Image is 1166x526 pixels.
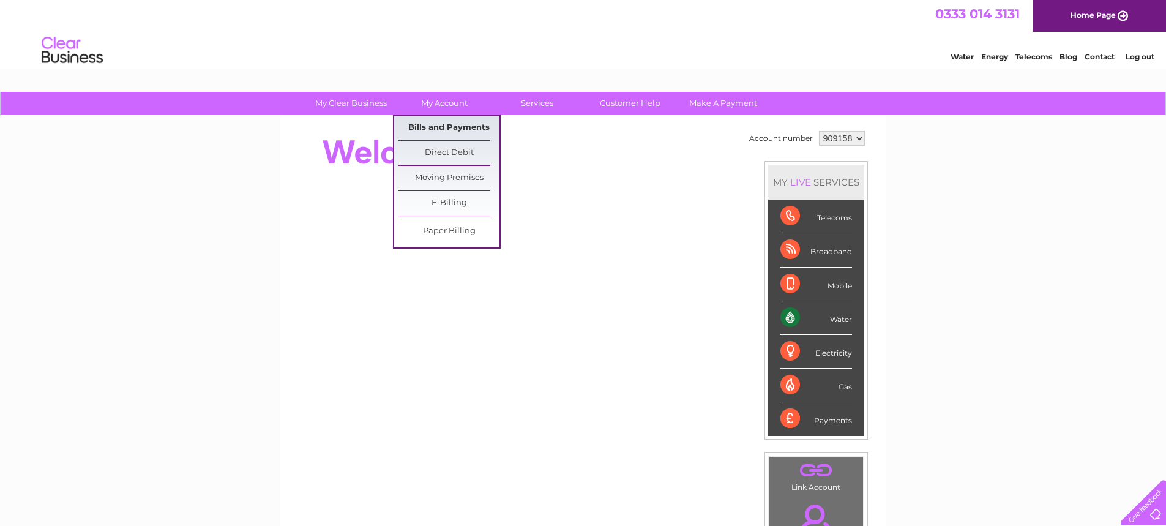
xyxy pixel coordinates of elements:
a: Direct Debit [398,141,499,165]
a: My Clear Business [301,92,402,115]
div: Gas [780,369,852,402]
div: Electricity [780,335,852,369]
div: Payments [780,402,852,435]
a: Blog [1059,52,1077,61]
a: Customer Help [580,92,681,115]
a: Bills and Payments [398,116,499,140]
a: Log out [1126,52,1154,61]
a: My Account [394,92,495,115]
img: logo.png [41,32,103,69]
a: E-Billing [398,191,499,216]
a: Telecoms [1015,52,1052,61]
a: Paper Billing [398,219,499,244]
td: Link Account [769,456,864,495]
a: Water [951,52,974,61]
a: Services [487,92,588,115]
a: Make A Payment [673,92,774,115]
a: 0333 014 3131 [935,6,1020,21]
a: Contact [1085,52,1115,61]
div: Mobile [780,268,852,301]
div: LIVE [788,176,813,188]
a: Moving Premises [398,166,499,190]
div: Water [780,301,852,335]
td: Account number [746,128,816,149]
div: MY SERVICES [768,165,864,200]
a: . [772,460,860,481]
div: Broadband [780,233,852,267]
div: Clear Business is a trading name of Verastar Limited (registered in [GEOGRAPHIC_DATA] No. 3667643... [294,7,873,59]
div: Telecoms [780,200,852,233]
a: Energy [981,52,1008,61]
